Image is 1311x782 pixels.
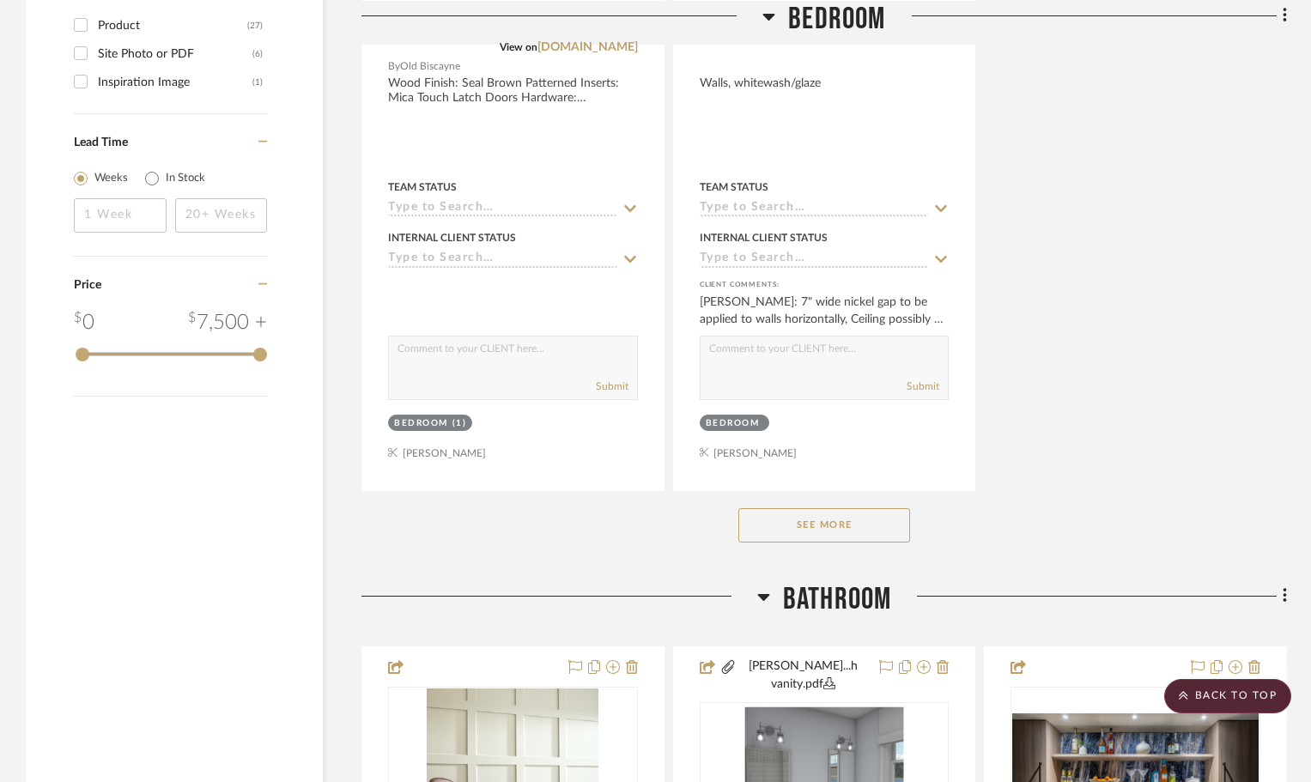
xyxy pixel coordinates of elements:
[706,417,760,430] div: Bedroom
[388,201,617,217] input: Type to Search…
[500,42,537,52] span: View on
[175,198,268,233] input: 20+ Weeks
[700,179,768,195] div: Team Status
[537,41,638,53] a: [DOMAIN_NAME]
[74,307,94,338] div: 0
[1164,679,1291,713] scroll-to-top-button: BACK TO TOP
[166,170,205,187] label: In Stock
[400,58,460,75] span: Old Biscayne
[388,230,516,246] div: Internal Client Status
[98,12,247,39] div: Product
[388,252,617,268] input: Type to Search…
[700,252,929,268] input: Type to Search…
[98,69,252,96] div: Inspiration Image
[700,294,950,328] div: [PERSON_NAME]: 7" wide nickel gap to be applied to walls horizontally, Ceiling possibly a 5" vers...
[394,417,448,430] div: Bedroom
[74,136,128,149] span: Lead Time
[700,201,929,217] input: Type to Search…
[388,58,400,75] span: By
[596,379,628,394] button: Submit
[247,12,263,39] div: (27)
[252,69,263,96] div: (1)
[74,198,167,233] input: 1 Week
[94,170,128,187] label: Weeks
[388,179,457,195] div: Team Status
[907,379,939,394] button: Submit
[188,307,267,338] div: 7,500 +
[737,658,870,694] button: [PERSON_NAME]...h vanity.pdf
[783,581,892,618] span: Bathroom
[452,417,467,430] div: (1)
[700,230,828,246] div: Internal Client Status
[98,40,252,68] div: Site Photo or PDF
[252,40,263,68] div: (6)
[74,279,101,291] span: Price
[738,508,910,543] button: See More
